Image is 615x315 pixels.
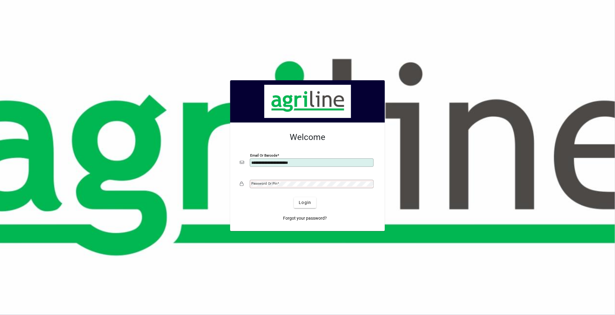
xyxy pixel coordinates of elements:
[251,181,277,186] mat-label: Password or Pin
[294,197,316,208] button: Login
[283,215,327,221] span: Forgot your password?
[250,153,277,157] mat-label: Email or Barcode
[281,213,330,224] a: Forgot your password?
[240,132,375,142] h2: Welcome
[299,199,311,206] span: Login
